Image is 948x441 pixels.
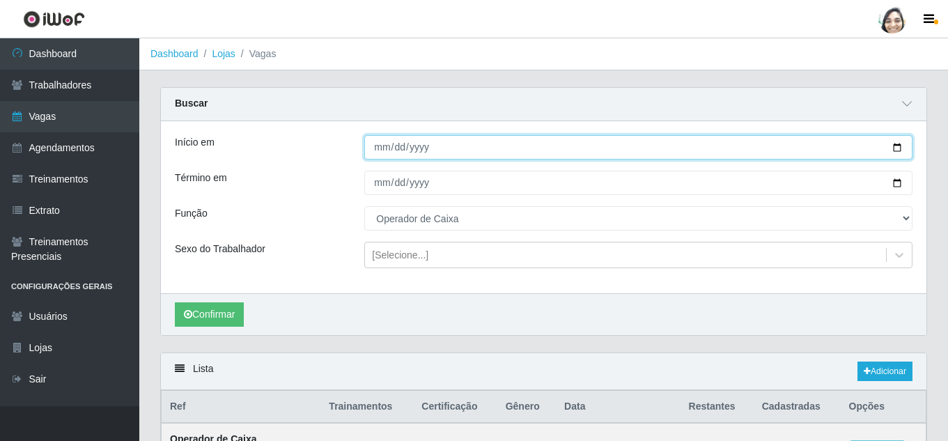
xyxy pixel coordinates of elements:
[150,48,199,59] a: Dashboard
[175,242,265,256] label: Sexo do Trabalhador
[320,391,413,424] th: Trainamentos
[364,171,912,195] input: 00/00/0000
[754,391,841,424] th: Cadastradas
[364,135,912,160] input: 00/00/0000
[372,248,428,263] div: [Selecione...]
[175,98,208,109] strong: Buscar
[556,391,681,424] th: Data
[497,391,556,424] th: Gênero
[413,391,497,424] th: Certificação
[23,10,85,28] img: CoreUI Logo
[212,48,235,59] a: Lojas
[857,362,912,381] a: Adicionar
[681,391,754,424] th: Restantes
[175,171,227,185] label: Término em
[161,353,926,390] div: Lista
[162,391,321,424] th: Ref
[175,135,215,150] label: Início em
[841,391,926,424] th: Opções
[175,302,244,327] button: Confirmar
[139,38,948,70] nav: breadcrumb
[235,47,277,61] li: Vagas
[175,206,208,221] label: Função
